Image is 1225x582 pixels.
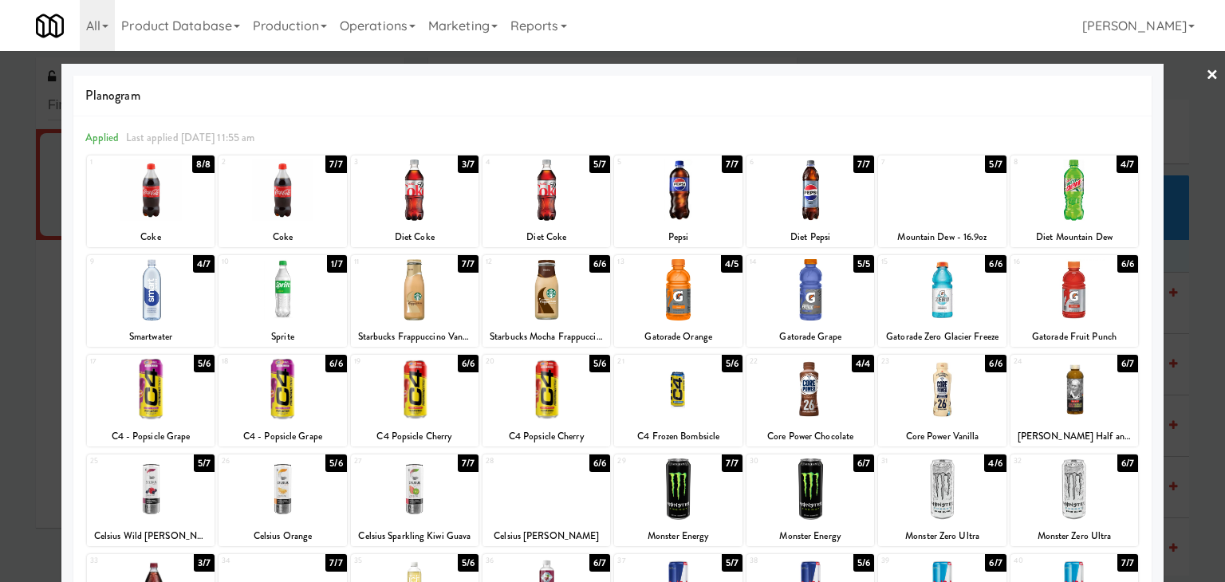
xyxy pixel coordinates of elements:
div: 26 [222,454,282,468]
div: Gatorade Orange [616,327,739,347]
div: Monster Energy [616,526,739,546]
div: 37 [617,554,678,568]
div: 277/7Celsius Sparkling Kiwi Guava [351,454,479,546]
div: C4 - Popsicle Grape [221,427,344,446]
div: Core Power Chocolate [749,427,872,446]
div: 5/6 [853,554,874,572]
div: 6/6 [589,454,610,472]
div: C4 Popsicle Cherry [483,427,610,446]
div: 236/6Core Power Vanilla [878,355,1006,446]
div: 4/5 [721,255,742,273]
div: 6/7 [853,454,874,472]
div: Starbucks Frappuccino Vanilla [353,327,476,347]
div: Core Power Chocolate [746,427,874,446]
div: Celsius Orange [219,526,346,546]
div: 326/7Monster Zero Ultra [1010,454,1138,546]
div: 215/6C4 Frozen Bombsicle [614,355,742,446]
div: 101/7Sprite [219,255,346,347]
div: 7/7 [458,255,479,273]
div: 57/7Pepsi [614,155,742,247]
div: Smartwater [89,327,212,347]
img: Micromart [36,12,64,40]
div: 7/7 [325,155,346,173]
div: 8 [1014,155,1074,169]
div: 33 [90,554,151,568]
div: Diet Pepsi [749,227,872,247]
div: 6/6 [1117,255,1138,273]
div: 6 [750,155,810,169]
div: 84/7Diet Mountain Dew [1010,155,1138,247]
div: 246/7[PERSON_NAME] Half and Half Iced Tea Lemonade Lite, [US_STATE] [1010,355,1138,446]
div: 38 [750,554,810,568]
div: Celsius Sparkling Kiwi Guava [351,526,479,546]
div: Gatorade Fruit Punch [1010,327,1138,347]
div: 6/6 [985,255,1006,273]
div: 30 [750,454,810,468]
div: Diet Coke [351,227,479,247]
div: 205/6C4 Popsicle Cherry [483,355,610,446]
div: 35 [354,554,415,568]
div: 156/6Gatorade Zero Glacier Freeze [878,255,1006,347]
div: [PERSON_NAME] Half and Half Iced Tea Lemonade Lite, [US_STATE] [1010,427,1138,446]
div: Gatorade Grape [749,327,872,347]
div: 94/7Smartwater [87,255,215,347]
div: 21 [617,355,678,368]
div: 117/7Starbucks Frappuccino Vanilla [351,255,479,347]
div: 31 [881,454,942,468]
div: 6/6 [325,355,346,372]
div: 34 [222,554,282,568]
div: 16 [1014,255,1074,269]
div: Sprite [221,327,344,347]
div: Gatorade Zero Glacier Freeze [878,327,1006,347]
div: 314/6Monster Zero Ultra [878,454,1006,546]
div: 2 [222,155,282,169]
div: 7/7 [722,155,742,173]
span: Planogram [85,84,1140,108]
div: Core Power Vanilla [878,427,1006,446]
div: Diet Mountain Dew [1010,227,1138,247]
div: 145/5Gatorade Grape [746,255,874,347]
div: 5/5 [853,255,874,273]
div: Diet Pepsi [746,227,874,247]
div: 36 [486,554,546,568]
div: Gatorade Orange [614,327,742,347]
div: Monster Zero Ultra [1013,526,1136,546]
div: Mountain Dew - 16.9oz [880,227,1003,247]
div: 5/6 [325,454,346,472]
div: 5/7 [589,155,610,173]
div: 4 [486,155,546,169]
div: Starbucks Mocha Frappuccino [483,327,610,347]
div: 67/7Diet Pepsi [746,155,874,247]
div: [PERSON_NAME] Half and Half Iced Tea Lemonade Lite, [US_STATE] [1013,427,1136,446]
div: 3/7 [458,155,479,173]
div: 18 [222,355,282,368]
div: Gatorade Zero Glacier Freeze [880,327,1003,347]
div: 297/7Monster Energy [614,454,742,546]
div: Monster Zero Ultra [880,526,1003,546]
div: 4/6 [984,454,1006,472]
div: 17 [90,355,151,368]
div: 7/7 [325,554,346,572]
div: Monster Energy [614,526,742,546]
div: 7/7 [853,155,874,173]
div: 27/7Coke [219,155,346,247]
div: Coke [87,227,215,247]
div: 286/6Celsius [PERSON_NAME] [483,454,610,546]
div: Gatorade Fruit Punch [1013,327,1136,347]
div: C4 Popsicle Cherry [351,427,479,446]
div: 6/7 [589,554,610,572]
div: 11 [354,255,415,269]
div: 4/7 [193,255,215,273]
div: 27 [354,454,415,468]
div: 24 [1014,355,1074,368]
div: 7/7 [1117,554,1138,572]
div: 40 [1014,554,1074,568]
div: 28 [486,454,546,468]
div: 14 [750,255,810,269]
div: Smartwater [87,327,215,347]
div: C4 - Popsicle Grape [87,427,215,446]
div: 39 [881,554,942,568]
div: 6/7 [1117,454,1138,472]
div: 175/6C4 - Popsicle Grape [87,355,215,446]
div: 15 [881,255,942,269]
